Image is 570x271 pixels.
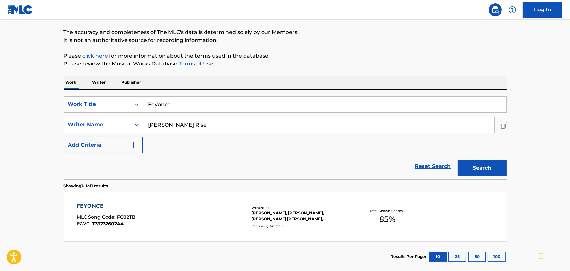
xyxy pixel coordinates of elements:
[68,121,127,129] div: Writer Name
[77,221,92,226] span: ISWC :
[77,202,136,210] div: FEYONCE
[68,100,127,108] div: Work Title
[64,192,507,241] a: FEYONCEMLC Song Code:FC02TBISWC:T3323260244Writers (4)[PERSON_NAME], [PERSON_NAME], [PERSON_NAME]...
[64,183,108,189] p: Showing 1 - 1 of 1 results
[117,214,136,220] span: FC02TB
[64,96,507,179] form: Search Form
[429,252,447,262] button: 10
[391,254,428,260] p: Results Per Page:
[64,36,507,44] p: It is not an authoritative source for recording information.
[178,61,213,67] a: Terms of Use
[500,117,507,133] img: Delete Criterion
[537,240,570,271] iframe: Chat Widget
[251,224,350,228] div: Recording Artists ( 0 )
[488,252,506,262] button: 100
[8,5,33,14] img: MLC Logo
[64,60,507,68] p: Please review the Musical Works Database
[90,76,108,89] p: Writer
[83,53,108,59] a: click here
[458,160,507,176] button: Search
[64,52,507,60] p: Please for more information about the terms used in the database.
[489,3,502,16] a: Public Search
[412,159,454,173] a: Reset Search
[251,210,350,222] div: [PERSON_NAME], [PERSON_NAME], [PERSON_NAME] [PERSON_NAME], [PERSON_NAME]
[448,252,466,262] button: 25
[120,76,143,89] p: Publisher
[491,6,499,14] img: search
[64,76,79,89] p: Work
[468,252,486,262] button: 50
[506,3,519,16] div: Help
[64,28,507,36] p: The accuracy and completeness of The MLC's data is determined solely by our Members.
[370,208,405,213] p: Total Known Shares:
[523,2,562,18] a: Log In
[251,205,350,210] div: Writers ( 4 )
[539,246,543,266] div: Drag
[379,213,395,225] span: 85 %
[77,214,117,220] span: MLC Song Code :
[64,137,143,153] button: Add Criteria
[130,141,138,149] img: 9d2ae6d4665cec9f34b9.svg
[508,6,516,14] img: help
[92,221,124,226] span: T3323260244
